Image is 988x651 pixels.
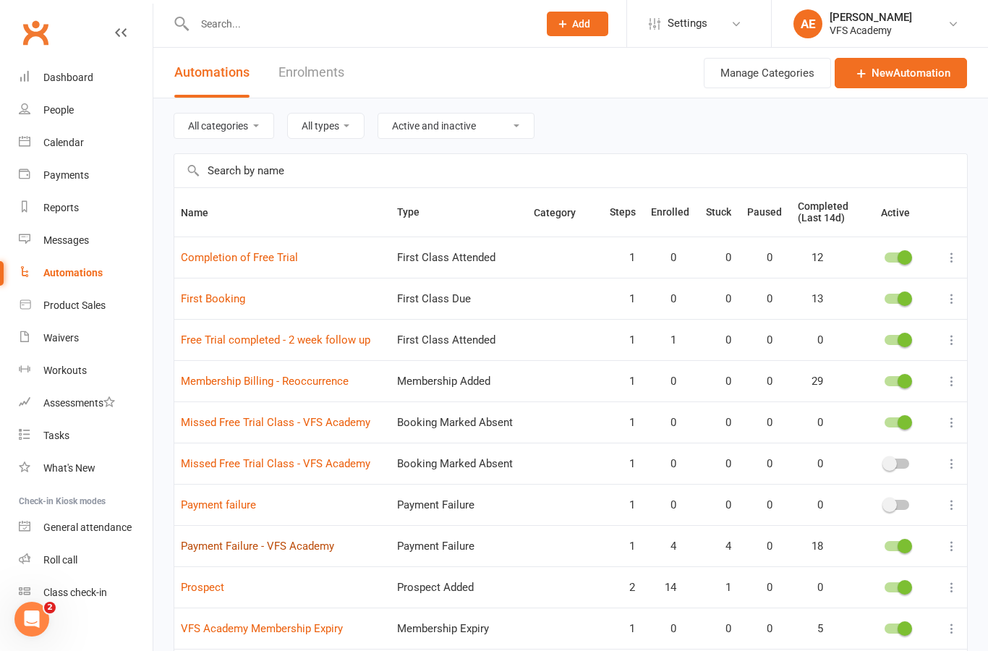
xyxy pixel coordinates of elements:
[747,375,772,388] span: 0
[181,204,224,221] button: Name
[741,188,791,237] th: Paused
[706,417,731,429] span: 0
[43,332,79,344] div: Waivers
[43,104,74,116] div: People
[610,582,635,594] span: 2
[881,207,910,218] span: Active
[798,417,823,429] span: 0
[798,293,823,305] span: 13
[43,202,79,213] div: Reports
[181,375,349,388] a: Membership Billing - Reoccurrence
[651,417,676,429] span: 0
[43,522,132,533] div: General attendance
[181,207,224,218] span: Name
[181,498,256,511] a: Payment failure
[747,293,772,305] span: 0
[19,452,153,485] a: What's New
[391,278,528,319] td: First Class Due
[19,576,153,609] a: Class kiosk mode
[391,566,528,608] td: Prospect Added
[610,458,635,470] span: 1
[706,582,731,594] span: 1
[610,623,635,635] span: 1
[610,417,635,429] span: 1
[14,602,49,637] iframe: Intercom live chat
[19,511,153,544] a: General attendance kiosk mode
[181,581,224,594] a: Prospect
[391,237,528,278] td: First Class Attended
[19,322,153,354] a: Waivers
[651,334,676,346] span: 1
[798,540,823,553] span: 18
[868,204,926,221] button: Active
[43,234,89,246] div: Messages
[572,18,590,30] span: Add
[798,200,848,223] span: Completed (Last 14d)
[19,94,153,127] a: People
[651,540,676,553] span: 4
[798,375,823,388] span: 29
[181,292,245,305] a: First Booking
[835,58,967,88] a: NewAutomation
[19,159,153,192] a: Payments
[651,293,676,305] span: 0
[651,252,676,264] span: 0
[747,499,772,511] span: 0
[668,7,707,40] span: Settings
[174,48,250,98] button: Automations
[391,525,528,566] td: Payment Failure
[706,293,731,305] span: 0
[651,375,676,388] span: 0
[798,252,823,264] span: 12
[190,14,528,34] input: Search...
[19,420,153,452] a: Tasks
[747,458,772,470] span: 0
[699,188,741,237] th: Stuck
[644,188,699,237] th: Enrolled
[43,72,93,83] div: Dashboard
[43,430,69,441] div: Tasks
[706,334,731,346] span: 0
[798,623,823,635] span: 5
[43,587,107,598] div: Class check-in
[830,11,912,24] div: [PERSON_NAME]
[534,207,592,218] span: Category
[798,499,823,511] span: 0
[793,9,822,38] div: AE
[19,354,153,387] a: Workouts
[547,12,608,36] button: Add
[747,417,772,429] span: 0
[43,365,87,376] div: Workouts
[391,188,528,237] th: Type
[798,334,823,346] span: 0
[43,462,95,474] div: What's New
[798,458,823,470] span: 0
[181,540,334,553] a: Payment Failure - VFS Academy
[43,397,115,409] div: Assessments
[43,299,106,311] div: Product Sales
[610,375,635,388] span: 1
[391,443,528,484] td: Booking Marked Absent
[610,499,635,511] span: 1
[798,582,823,594] span: 0
[610,293,635,305] span: 1
[747,334,772,346] span: 0
[706,540,731,553] span: 4
[706,375,731,388] span: 0
[43,554,77,566] div: Roll call
[19,61,153,94] a: Dashboard
[610,334,635,346] span: 1
[610,540,635,553] span: 1
[287,113,365,139] button: All types
[181,416,370,429] a: Missed Free Trial Class - VFS Academy
[747,623,772,635] span: 0
[391,319,528,360] td: First Class Attended
[19,289,153,322] a: Product Sales
[706,458,731,470] span: 0
[391,484,528,525] td: Payment Failure
[747,540,772,553] span: 0
[278,48,344,98] a: Enrolments
[43,267,103,278] div: Automations
[704,58,831,88] button: Manage Categories
[44,602,56,613] span: 2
